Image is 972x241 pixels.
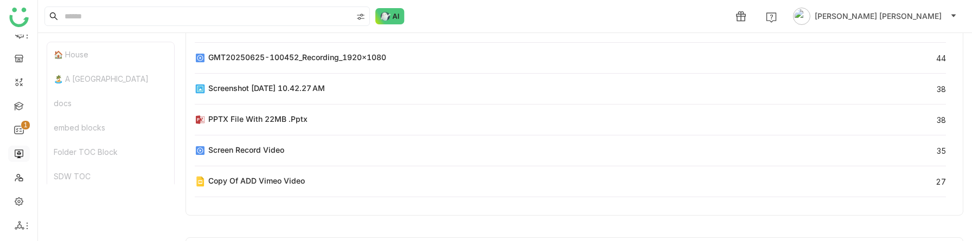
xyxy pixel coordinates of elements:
[815,10,942,22] span: [PERSON_NAME] [PERSON_NAME]
[21,121,30,129] nz-badge-sup: 1
[791,8,959,25] button: [PERSON_NAME] [PERSON_NAME]
[936,177,946,186] div: 27
[208,144,284,155] div: Screen record video
[356,12,365,21] img: search-type.svg
[23,120,28,131] p: 1
[47,67,174,91] div: 🏝️ A [GEOGRAPHIC_DATA]
[47,115,174,140] div: embed blocks
[936,54,946,63] div: 44
[208,206,352,217] div: Copy of Customer Issue Task Template
[937,115,946,125] div: 38
[208,51,386,63] div: GMT20250625-100452_Recording_1920x1080
[208,82,325,94] div: Screenshot [DATE] 10.42.27 AM
[208,175,305,186] div: Copy of ADD Vimeo Video
[937,146,946,155] div: 35
[208,113,308,125] div: PPTX File with 22MB .pptx
[47,140,174,164] div: Folder TOC Block
[937,84,946,94] div: 38
[766,12,777,23] img: help.svg
[47,164,174,188] div: SDW TOC
[375,8,405,24] img: ask-buddy-normal.svg
[47,91,174,115] div: docs
[793,8,810,25] img: avatar
[47,42,174,67] div: 🏠 House
[9,8,29,27] img: logo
